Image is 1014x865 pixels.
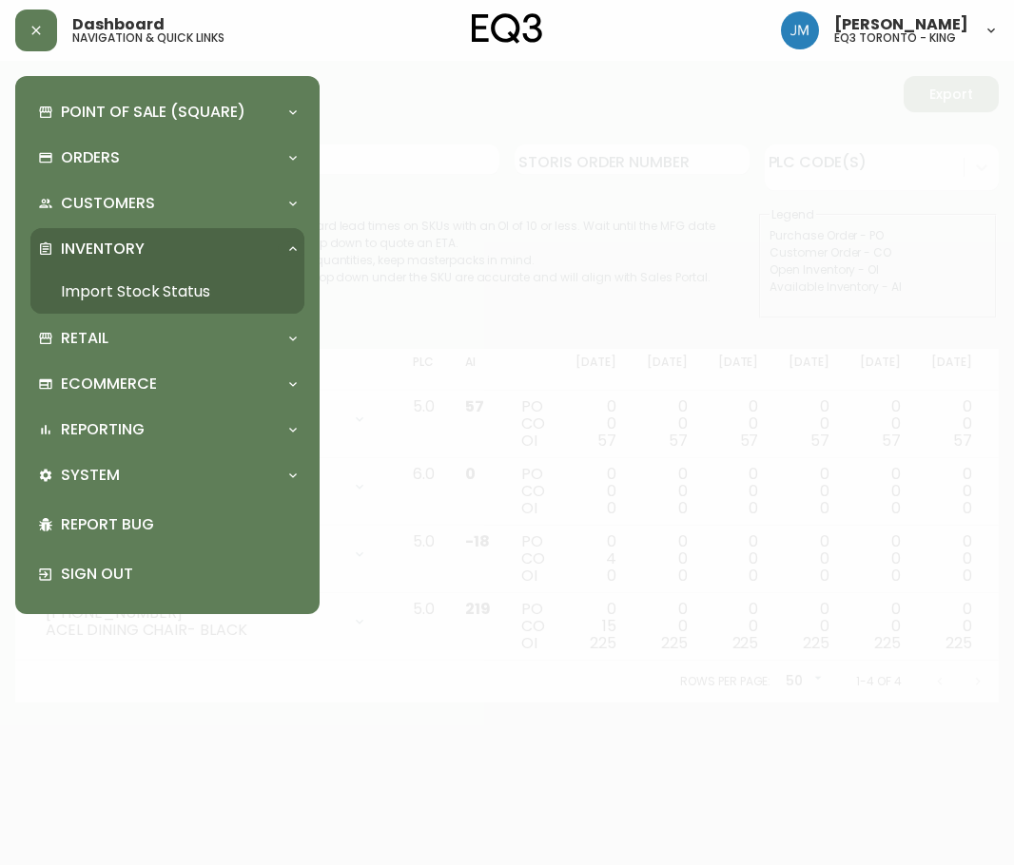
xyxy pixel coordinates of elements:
[30,228,304,270] div: Inventory
[834,32,956,44] h5: eq3 toronto - king
[30,454,304,496] div: System
[61,328,108,349] p: Retail
[30,549,304,599] div: Sign Out
[61,374,157,394] p: Ecommerce
[61,102,245,123] p: Point of Sale (Square)
[61,465,120,486] p: System
[61,193,155,214] p: Customers
[61,147,120,168] p: Orders
[472,13,542,44] img: logo
[30,363,304,405] div: Ecommerce
[30,317,304,359] div: Retail
[30,500,304,549] div: Report Bug
[61,419,145,440] p: Reporting
[61,239,145,259] p: Inventory
[30,270,304,314] a: Import Stock Status
[30,137,304,179] div: Orders
[30,183,304,224] div: Customers
[61,514,297,535] p: Report Bug
[781,11,819,49] img: b88646003a19a9f750de19192e969c24
[30,409,304,451] div: Reporting
[72,32,224,44] h5: navigation & quick links
[30,91,304,133] div: Point of Sale (Square)
[61,564,297,585] p: Sign Out
[834,17,968,32] span: [PERSON_NAME]
[72,17,165,32] span: Dashboard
